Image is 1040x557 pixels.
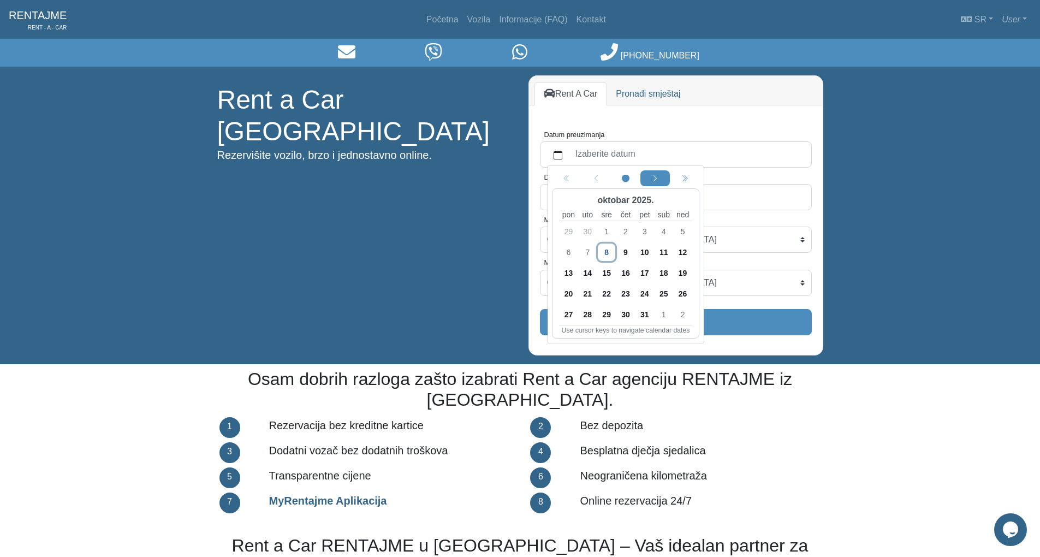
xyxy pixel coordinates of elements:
[674,285,691,303] span: 26
[530,442,551,463] div: 4
[217,147,512,163] p: Rezervišite vozilo, brzo i jednostavno online.
[569,145,805,164] label: Izaberite datum
[544,129,605,140] label: Datum preuzimanja
[607,82,690,105] a: Pronađi smještaj
[578,209,597,221] small: utorak
[547,145,569,164] button: calendar
[530,417,551,438] div: 2
[572,465,831,490] div: Neograničena kilometraža
[559,209,578,221] small: ponedeljak
[597,209,616,221] small: sreda
[635,209,654,221] small: petak
[578,221,597,242] div: utorak, 30. septembar 2025.
[674,244,691,261] span: 12
[635,283,654,304] div: petak, 24. oktobar 2025.
[598,244,615,261] span: 8
[544,215,605,225] label: Mjesto preuzimanja
[560,306,577,323] span: 27
[654,221,673,242] div: subota, 4. oktobar 2025.
[217,84,512,147] h1: Rent a Car [GEOGRAPHIC_DATA]
[654,304,673,325] div: subota, 1. novembar 2025.
[616,209,635,221] small: četvrtak
[534,82,607,105] a: Rent A Car
[673,242,692,263] div: nedelja, 12. oktobar 2025.
[530,467,551,488] div: 6
[422,9,463,31] a: Početna
[611,170,640,186] button: Current month
[578,242,597,263] div: utorak, 7. oktobar 2025.
[654,242,673,263] div: subota, 11. oktobar 2025.
[9,23,67,32] span: RENT - A - CAR
[559,242,578,263] div: ponedeljak, 6. oktobar 2025.
[260,440,520,465] div: Dodatni vozač bez dodatnih troškova
[616,304,635,325] div: četvrtak, 30. oktobar 2025.
[635,306,653,323] span: 31
[673,209,692,221] small: nedelja
[217,369,823,411] h2: Osam dobrih razloga zašto izabrati Rent a Car agenciju RENTAJME iz [GEOGRAPHIC_DATA].
[544,172,593,182] label: Datum povratka
[621,51,699,60] span: [PHONE_NUMBER]
[655,306,672,323] span: 1
[544,257,593,268] label: Mjesto povratka
[598,264,615,282] span: 15
[616,283,635,304] div: četvrtak, 23. oktobar 2025.
[670,170,699,186] button: Next year
[994,513,1029,546] iframe: chat widget
[572,490,831,515] div: Online rezervacija 24/7
[673,221,692,242] div: nedelja, 5. oktobar 2025.
[560,264,577,282] span: 13
[269,495,387,507] a: MyRentajme Aplikacija
[974,15,986,24] span: sr
[597,263,616,283] div: sreda, 15. oktobar 2025.
[635,264,653,282] span: 17
[655,264,672,282] span: 18
[617,306,634,323] span: 30
[598,285,615,303] span: 22
[260,465,520,490] div: Transparentne cijene
[655,285,672,303] span: 25
[559,304,578,325] div: ponedeljak, 27. oktobar 2025.
[463,9,495,31] a: Vozila
[597,304,616,325] div: sreda, 29. oktobar 2025.
[579,285,596,303] span: 21
[572,440,831,465] div: Besplatna dječja sjedalica
[617,285,634,303] span: 23
[597,242,616,263] div: sreda, 8. oktobar 2025. (Today)
[597,283,616,304] div: sreda, 22. oktobar 2025.
[560,285,577,303] span: 20
[654,209,673,221] small: subota
[997,9,1031,31] a: User
[673,263,692,283] div: nedelja, 19. oktobar 2025.
[552,170,699,186] div: Calendar navigation
[635,263,654,283] div: petak, 17. oktobar 2025.
[616,221,635,242] div: četvrtak, 2. oktobar 2025.
[572,9,610,31] a: Kontakt
[219,493,240,513] div: 7
[681,175,688,183] svg: chevron double left
[616,242,635,263] div: četvrtak, 9. oktobar 2025.
[635,242,654,263] div: petak, 10. oktobar 2025.
[578,263,597,283] div: utorak, 14. oktobar 2025.
[617,264,634,282] span: 16
[635,285,653,303] span: 24
[617,244,634,261] span: 9
[540,309,812,335] button: Pretraga
[673,304,692,325] div: nedelja, 2. novembar 2025.
[674,264,691,282] span: 19
[219,467,240,488] div: 5
[495,9,572,31] a: Informacije (FAQ)
[635,221,654,242] div: petak, 3. oktobar 2025.
[1002,15,1020,24] em: User
[554,151,562,159] svg: calendar
[559,283,578,304] div: ponedeljak, 20. oktobar 2025.
[622,175,629,183] svg: circle fill
[616,263,635,283] div: četvrtak, 16. oktobar 2025.
[559,192,692,209] div: oktobar 2025.
[219,417,240,438] div: 1
[579,264,596,282] span: 14
[654,283,673,304] div: subota, 25. oktobar 2025.
[654,263,673,283] div: subota, 18. oktobar 2025.
[635,304,654,325] div: petak, 31. oktobar 2025.
[572,415,831,440] div: Bez depozita
[578,283,597,304] div: utorak, 21. oktobar 2025.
